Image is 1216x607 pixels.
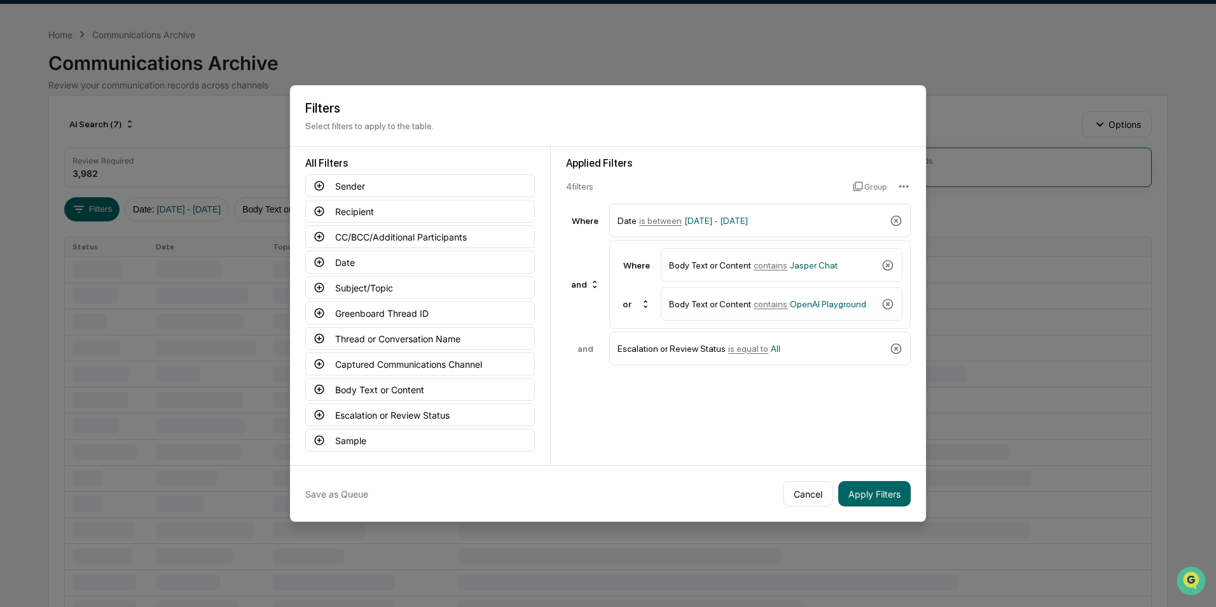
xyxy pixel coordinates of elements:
[8,155,87,178] a: 🖐️Preclearance
[305,276,535,299] button: Subject/Topic
[728,344,768,354] span: is equal to
[305,200,535,223] button: Recipient
[43,110,161,120] div: We're available if you need us!
[43,97,209,110] div: Start new chat
[684,216,748,226] span: [DATE] - [DATE]
[8,179,85,202] a: 🔎Data Lookup
[305,352,535,375] button: Captured Communications Channel
[305,157,535,169] div: All Filters
[618,260,656,270] div: Where
[305,121,911,131] p: Select filters to apply to the table.
[618,209,885,232] div: Date
[305,403,535,426] button: Escalation or Review Status
[90,215,154,225] a: Powered byPylon
[838,481,911,506] button: Apply Filters
[305,225,535,248] button: CC/BCC/Additional Participants
[853,176,887,197] button: Group
[618,337,885,359] div: Escalation or Review Status
[92,162,102,172] div: 🗄️
[25,160,82,173] span: Preclearance
[305,174,535,197] button: Sender
[566,157,911,169] div: Applied Filters
[13,186,23,196] div: 🔎
[669,293,876,315] div: Body Text or Content
[216,101,231,116] button: Start new chat
[754,299,787,309] span: contains
[25,185,80,197] span: Data Lookup
[754,260,787,270] span: contains
[790,299,866,309] span: OpenAI Playground
[105,160,158,173] span: Attestations
[305,378,535,401] button: Body Text or Content
[639,216,682,226] span: is between
[305,429,535,452] button: Sample
[305,327,535,350] button: Thread or Conversation Name
[305,101,911,116] h2: Filters
[1175,565,1210,599] iframe: Open customer support
[783,481,833,506] button: Cancel
[566,181,843,192] div: 4 filter s
[127,216,154,225] span: Pylon
[566,344,604,354] div: and
[771,344,780,354] span: All
[13,162,23,172] div: 🖐️
[305,251,535,274] button: Date
[618,294,656,314] div: or
[13,27,231,47] p: How can we help?
[305,302,535,324] button: Greenboard Thread ID
[13,97,36,120] img: 1746055101610-c473b297-6a78-478c-a979-82029cc54cd1
[790,260,838,270] span: Jasper Chat
[566,216,604,226] div: Where
[669,254,876,276] div: Body Text or Content
[87,155,163,178] a: 🗄️Attestations
[566,274,605,295] div: and
[305,481,368,506] button: Save as Queue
